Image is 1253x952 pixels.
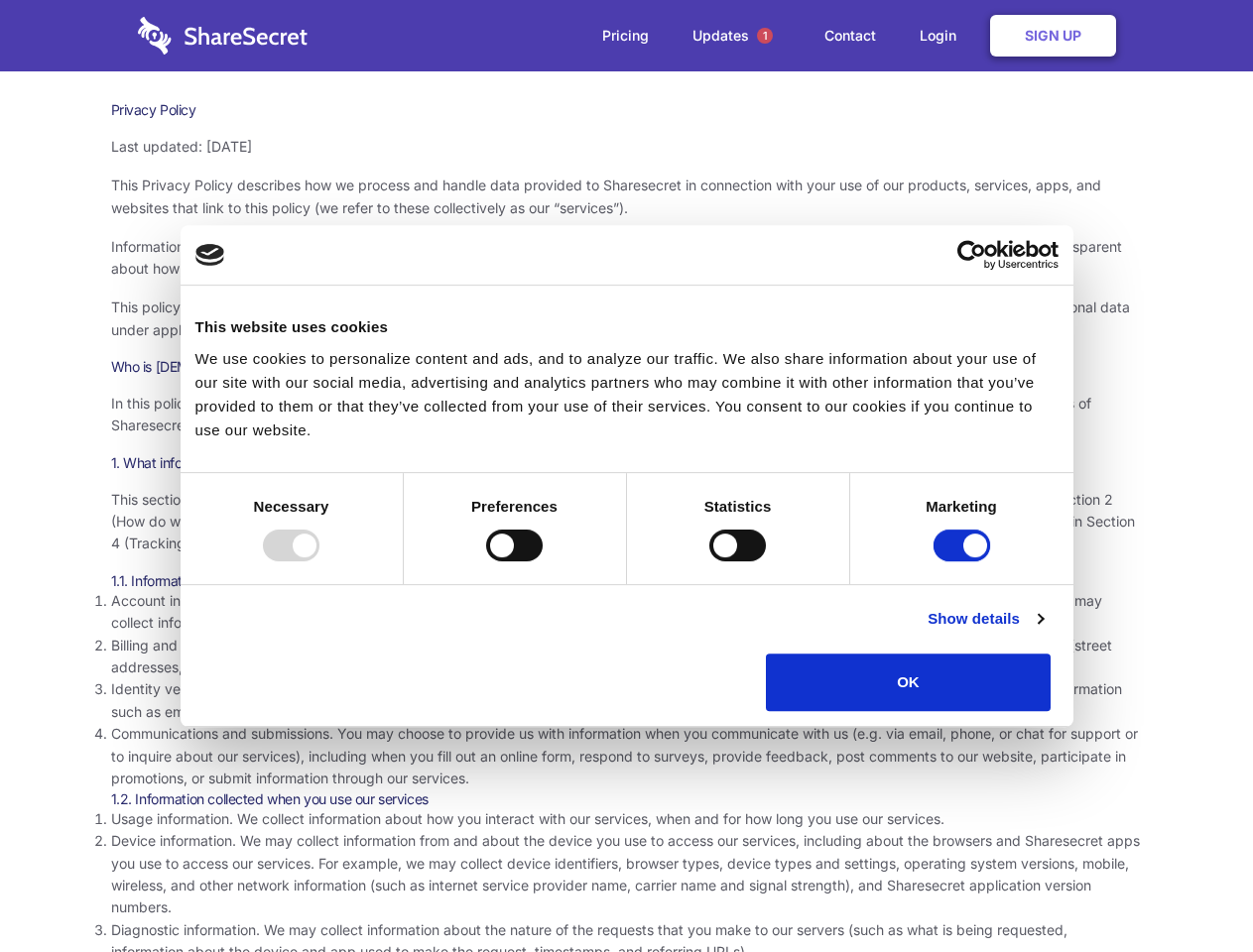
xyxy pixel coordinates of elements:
span: Identity verification information. Some services require you to verify your identity as part of c... [111,680,1122,719]
span: This policy uses the term “personal data” to refer to information that is related to an identifie... [111,298,1130,337]
span: Usage information. We collect information about how you interact with our services, when and for ... [111,810,944,827]
p: Last updated: [DATE] [111,136,1143,158]
a: Login [900,5,986,66]
div: This website uses cookies [195,315,1059,339]
span: 1.1. Information you provide to us [111,572,311,589]
span: Device information. We may collect information from and about the device you use to access our se... [111,832,1140,915]
div: We use cookies to personalize content and ads, and to analyze our traffic. We also share informat... [195,347,1059,442]
span: This Privacy Policy describes how we process and handle data provided to Sharesecret in connectio... [111,177,1101,215]
span: In this policy, “Sharesecret,” “we,” “us,” and “our” refer to Sharesecret Inc., a U.S. company. S... [111,395,1091,433]
span: 1. What information do we collect about you? [111,454,385,471]
span: 1.2. Information collected when you use our services [111,790,429,807]
span: Account information. Our services generally require you to create an account before you can acces... [111,592,1102,631]
a: Pricing [582,5,669,66]
a: Contact [805,5,896,66]
img: logo-wordmark-white-trans-d4663122ce5f474addd5e946df7df03e33cb6a1c49d2221995e7729f52c070b2.svg [138,17,308,55]
strong: Necessary [254,498,329,515]
span: Information security and privacy are at the heart of what Sharesecret values and promotes as a co... [111,238,1122,277]
a: Show details [928,607,1043,631]
a: Sign Up [990,15,1116,57]
span: 1 [757,28,773,44]
span: Communications and submissions. You may choose to provide us with information when you communicat... [111,725,1138,786]
span: This section describes the various types of information we collect from and about you. To underst... [111,491,1135,552]
strong: Statistics [704,498,772,515]
span: Billing and payment information. In order to purchase a service, you may need to provide us with ... [111,637,1112,675]
strong: Preferences [471,498,558,515]
a: Usercentrics Cookiebot - opens in a new window [885,240,1059,270]
strong: Marketing [926,498,997,515]
span: Who is [DEMOGRAPHIC_DATA]? [111,358,310,375]
button: OK [766,654,1051,711]
h1: Privacy Policy [111,101,1143,119]
img: logo [195,244,225,266]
